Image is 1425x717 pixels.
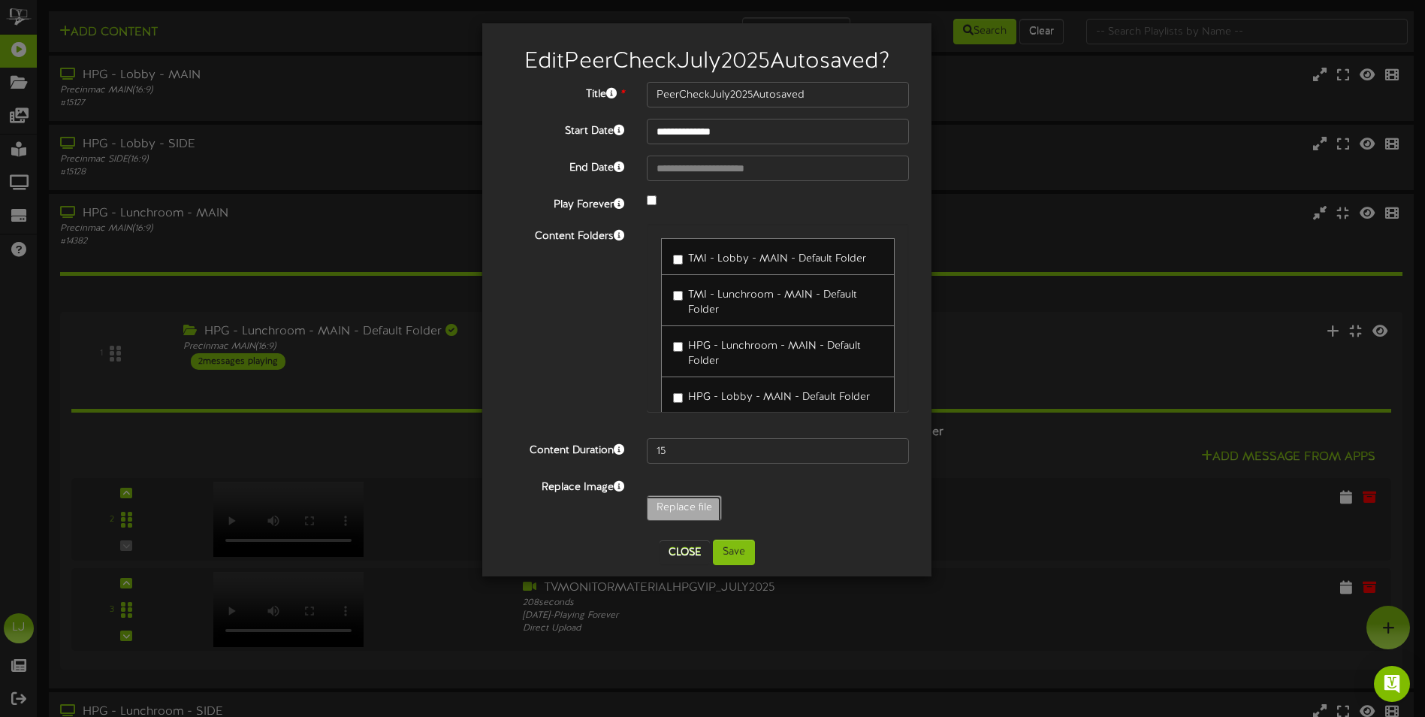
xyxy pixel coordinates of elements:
[647,82,909,107] input: Title
[688,392,870,403] span: HPG - Lobby - MAIN - Default Folder
[713,540,755,565] button: Save
[494,156,636,176] label: End Date
[494,82,636,102] label: Title
[673,291,683,301] input: TMI - Lunchroom - MAIN - Default Folder
[673,393,683,403] input: HPG - Lobby - MAIN - Default Folder
[505,50,909,74] h2: Edit PeerCheckJuly2025Autosaved ?
[494,475,636,495] label: Replace Image
[1374,666,1410,702] div: Open Intercom Messenger
[688,340,861,367] span: HPG - Lunchroom - MAIN - Default Folder
[660,540,710,564] button: Close
[688,253,866,265] span: TMI - Lobby - MAIN - Default Folder
[688,289,857,316] span: TMI - Lunchroom - MAIN - Default Folder
[673,342,683,352] input: HPG - Lunchroom - MAIN - Default Folder
[494,438,636,458] label: Content Duration
[494,119,636,139] label: Start Date
[647,438,909,464] input: 15
[673,255,683,265] input: TMI - Lobby - MAIN - Default Folder
[494,192,636,213] label: Play Forever
[494,224,636,244] label: Content Folders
